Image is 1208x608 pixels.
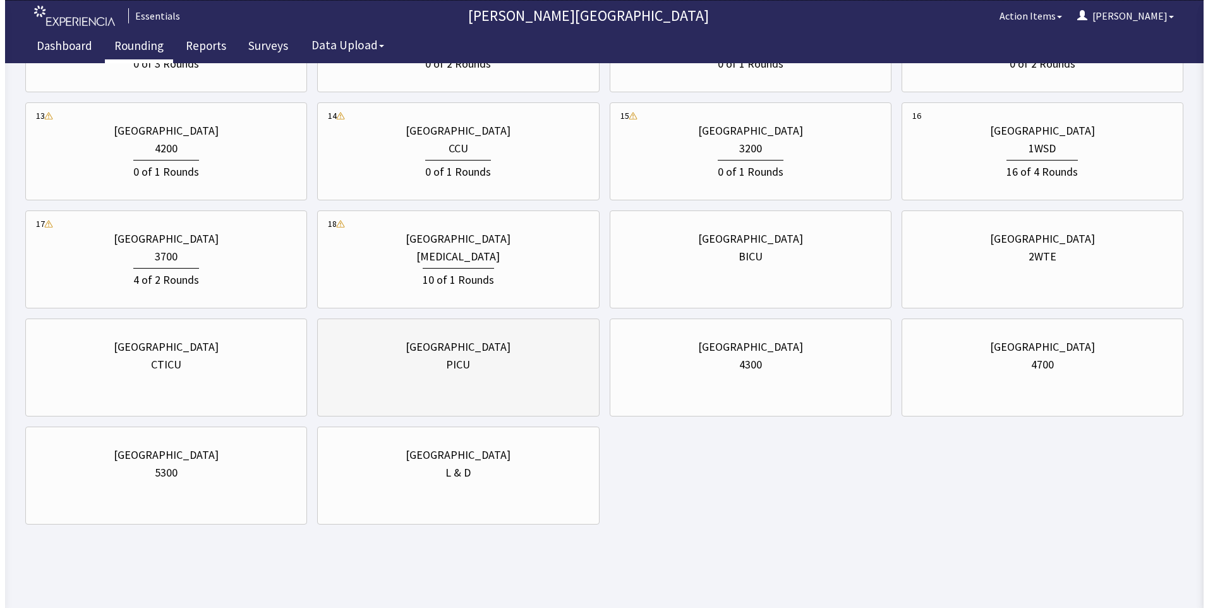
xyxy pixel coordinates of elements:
div: [GEOGRAPHIC_DATA] [693,230,798,248]
div: CTICU [146,356,176,374]
div: 2WTE [1024,248,1051,265]
div: [GEOGRAPHIC_DATA] [985,230,1090,248]
div: [GEOGRAPHIC_DATA] [109,230,214,248]
p: [PERSON_NAME][GEOGRAPHIC_DATA] [180,6,987,26]
div: 16 [907,109,916,122]
div: [GEOGRAPHIC_DATA] [109,122,214,140]
div: [GEOGRAPHIC_DATA] [109,338,214,356]
a: Surveys [234,32,293,63]
div: 18 [323,217,332,230]
div: 16 of 4 Rounds [1001,160,1073,181]
div: 5300 [150,464,172,482]
button: Data Upload [299,33,387,57]
div: 4700 [1026,356,1049,374]
div: L & D [440,464,466,482]
button: Action Items [987,3,1065,28]
div: 4200 [150,140,172,157]
div: [MEDICAL_DATA] [411,248,495,265]
div: CCU [444,140,463,157]
div: 15 [615,109,624,122]
a: Rounding [100,32,168,63]
div: [GEOGRAPHIC_DATA] [401,338,505,356]
div: [GEOGRAPHIC_DATA] [693,122,798,140]
div: BICU [734,248,758,265]
div: 10 of 1 Rounds [418,268,489,289]
button: [PERSON_NAME] [1065,3,1176,28]
a: Reports [171,32,231,63]
div: 17 [31,217,40,230]
div: [GEOGRAPHIC_DATA] [109,446,214,464]
div: [GEOGRAPHIC_DATA] [985,122,1090,140]
img: experiencia_logo.png [29,6,110,27]
div: 4300 [734,356,757,374]
div: 0 of 1 Rounds [713,160,778,181]
div: 4 of 2 Rounds [128,268,194,289]
div: [GEOGRAPHIC_DATA] [985,338,1090,356]
div: PICU [441,356,465,374]
div: [GEOGRAPHIC_DATA] [693,338,798,356]
div: 1WSD [1024,140,1051,157]
div: [GEOGRAPHIC_DATA] [401,446,505,464]
a: Dashboard [22,32,97,63]
div: Essentials [123,8,175,23]
div: 0 of 1 Rounds [420,160,486,181]
div: 13 [31,109,40,122]
div: 14 [323,109,332,122]
div: 3200 [734,140,757,157]
div: [GEOGRAPHIC_DATA] [401,230,505,248]
div: 0 of 1 Rounds [128,160,194,181]
div: [GEOGRAPHIC_DATA] [401,122,505,140]
div: 3700 [150,248,172,265]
